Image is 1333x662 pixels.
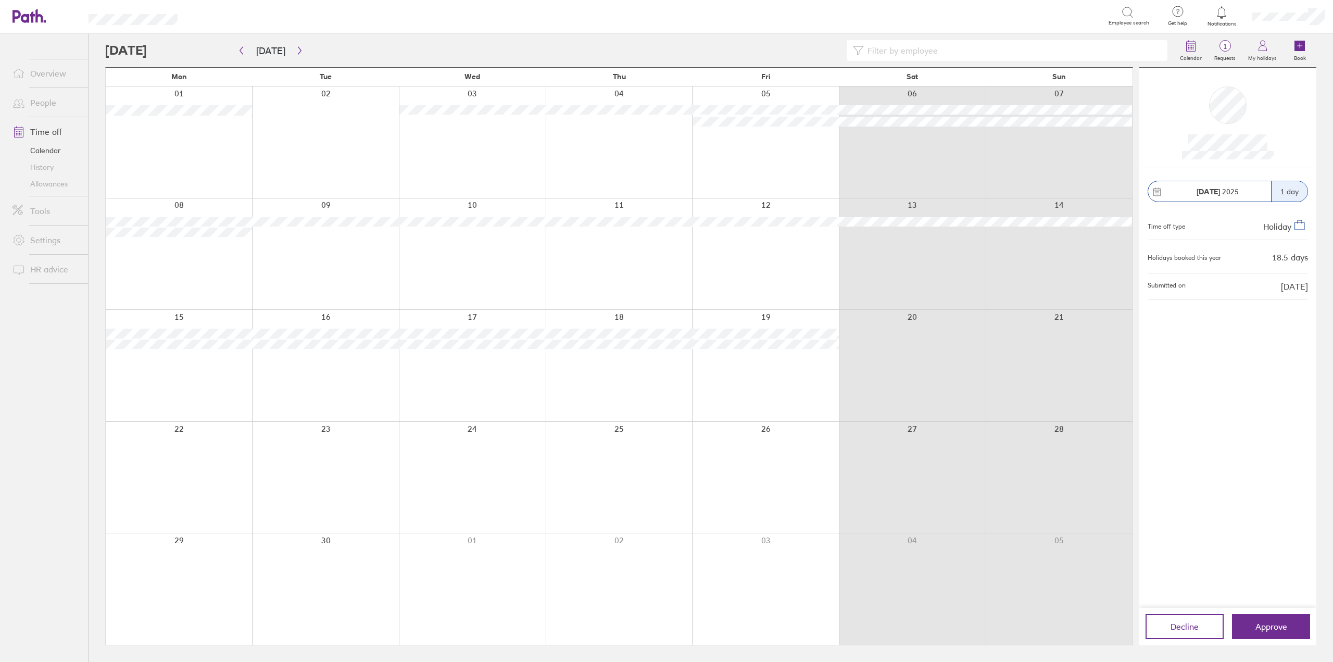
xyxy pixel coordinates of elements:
a: Allowances [4,176,88,192]
a: 1Requests [1208,34,1242,67]
span: 2025 [1197,188,1239,196]
span: 1 [1208,42,1242,51]
span: Tue [320,72,332,81]
a: Time off [4,121,88,142]
span: Sun [1052,72,1066,81]
div: 18.5 days [1272,253,1308,262]
span: Fri [761,72,771,81]
span: Submitted on [1148,282,1186,291]
a: HR advice [4,259,88,280]
div: Search [206,11,232,20]
span: Mon [171,72,187,81]
a: Overview [4,63,88,84]
label: My holidays [1242,52,1283,61]
input: Filter by employee [863,41,1161,60]
button: Approve [1232,614,1310,639]
a: People [4,92,88,113]
a: Tools [4,201,88,221]
a: Book [1283,34,1316,67]
span: Decline [1171,622,1199,631]
button: [DATE] [248,42,294,59]
span: Thu [613,72,626,81]
div: 1 day [1271,181,1307,202]
div: Holidays booked this year [1148,254,1222,261]
a: Calendar [1174,34,1208,67]
span: Sat [907,72,918,81]
div: Time off type [1148,219,1185,231]
label: Requests [1208,52,1242,61]
a: My holidays [1242,34,1283,67]
a: Settings [4,230,88,251]
label: Book [1288,52,1312,61]
span: Notifications [1205,21,1239,27]
label: Calendar [1174,52,1208,61]
span: Approve [1255,622,1287,631]
strong: [DATE] [1197,187,1220,196]
span: Get help [1161,20,1194,27]
span: Wed [464,72,480,81]
span: Holiday [1263,221,1291,232]
button: Decline [1146,614,1224,639]
span: Employee search [1109,20,1149,26]
span: [DATE] [1281,282,1308,291]
a: History [4,159,88,176]
a: Calendar [4,142,88,159]
a: Notifications [1205,5,1239,27]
